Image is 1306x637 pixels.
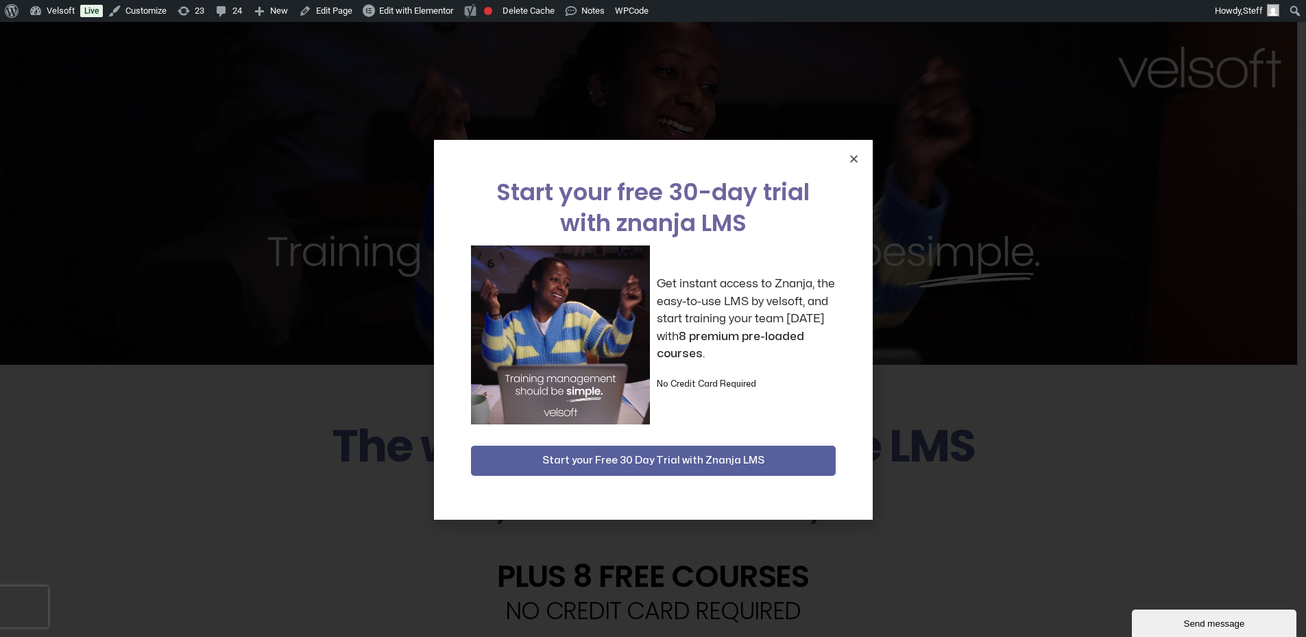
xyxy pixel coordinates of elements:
div: Focus keyphrase not set [484,7,492,15]
a: Close [849,154,859,164]
strong: No Credit Card Required [657,380,756,388]
span: Steff [1243,5,1263,16]
strong: 8 premium pre-loaded courses [657,330,804,360]
span: Edit with Elementor [379,5,453,16]
button: Start your Free 30 Day Trial with Znanja LMS [471,446,836,476]
p: Get instant access to Znanja, the easy-to-use LMS by velsoft, and start training your team [DATE]... [657,275,836,363]
a: Live [80,5,103,17]
iframe: chat widget [1132,607,1299,637]
h2: Start your free 30-day trial with znanja LMS [471,177,836,239]
img: a woman sitting at her laptop dancing [471,245,650,424]
span: Start your Free 30 Day Trial with Znanja LMS [542,453,764,469]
